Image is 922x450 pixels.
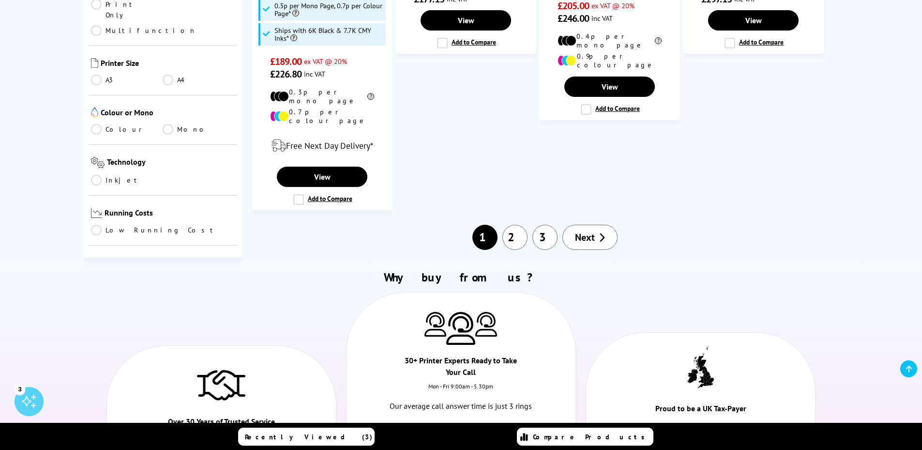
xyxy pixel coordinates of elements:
span: Compare Products [533,433,650,441]
h2: Why buy from us? [102,270,821,285]
a: Colour [91,124,163,135]
span: Next [575,231,595,244]
span: Colour or Mono [101,108,235,119]
a: 2 [502,225,528,250]
div: 3 [15,384,25,394]
span: Printer Size [101,58,235,70]
a: View [564,77,654,97]
span: Technology [107,157,235,170]
div: Mon - Fri 9:00am - 5.30pm [347,383,575,400]
img: Printer Experts [446,312,475,345]
span: £189.00 [270,55,302,68]
img: UK tax payer [687,346,714,391]
li: 0.7p per colour page [270,108,374,125]
div: Over 30 Years of Trusted Service [164,416,279,432]
label: Add to Compare [437,38,496,48]
span: Connectivity [106,258,235,269]
label: Add to Compare [581,104,640,115]
div: modal_delivery [257,132,387,159]
a: A4 [163,75,235,85]
li: 0.3p per mono page [270,88,374,105]
img: Running Costs [91,208,103,218]
span: £226.80 [270,68,302,80]
label: Add to Compare [725,38,784,48]
a: Next [562,225,618,250]
a: Mono [163,124,235,135]
a: View [708,10,798,31]
a: Compare Products [517,428,653,446]
a: Low Running Cost [91,225,235,235]
img: Printer Experts [424,312,446,337]
img: Colour or Mono [91,108,98,117]
img: Printer Size [91,58,98,68]
span: £246.00 [558,12,589,25]
span: inc VAT [304,69,325,78]
span: ex VAT @ 20% [591,1,635,10]
li: 0.9p per colour page [558,52,662,69]
span: Ships with 6K Black & 7.7K CMY Inks* [274,27,384,42]
a: View [277,167,367,187]
a: A3 [91,75,163,85]
a: Multifunction [91,25,196,36]
a: 3 [532,225,558,250]
span: ex VAT @ 20% [304,57,347,66]
img: Connectivity [91,258,103,267]
label: Add to Compare [293,194,352,205]
span: Running Costs [105,208,235,220]
div: Proud to be a UK Tax-Payer [643,403,758,419]
a: Inkjet [91,175,163,186]
span: 0.3p per Mono Page, 0.7p per Colour Page* [274,2,384,17]
img: Printer Experts [475,312,497,337]
a: View [421,10,511,31]
li: 0.4p per mono page [558,32,662,49]
img: Technology [91,157,105,168]
span: Recently Viewed (3) [245,433,373,441]
img: Trusted Service [197,365,245,404]
span: inc VAT [591,14,613,23]
p: Our average call answer time is just 3 rings [381,400,541,413]
div: 30+ Printer Experts Ready to Take Your Call [404,355,518,383]
a: Recently Viewed (3) [238,428,375,446]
